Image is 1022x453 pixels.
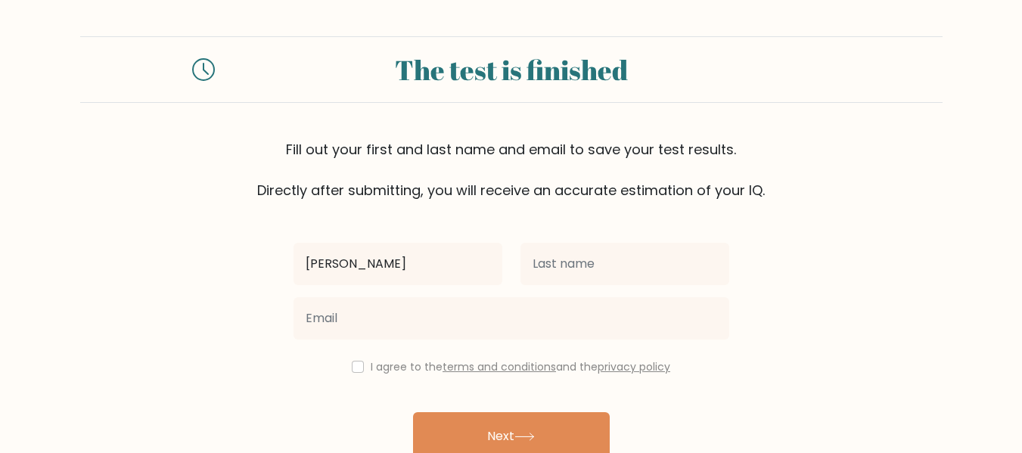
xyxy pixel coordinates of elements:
[371,359,670,374] label: I agree to the and the
[294,243,502,285] input: First name
[80,139,943,200] div: Fill out your first and last name and email to save your test results. Directly after submitting,...
[443,359,556,374] a: terms and conditions
[233,49,790,90] div: The test is finished
[294,297,729,340] input: Email
[598,359,670,374] a: privacy policy
[520,243,729,285] input: Last name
